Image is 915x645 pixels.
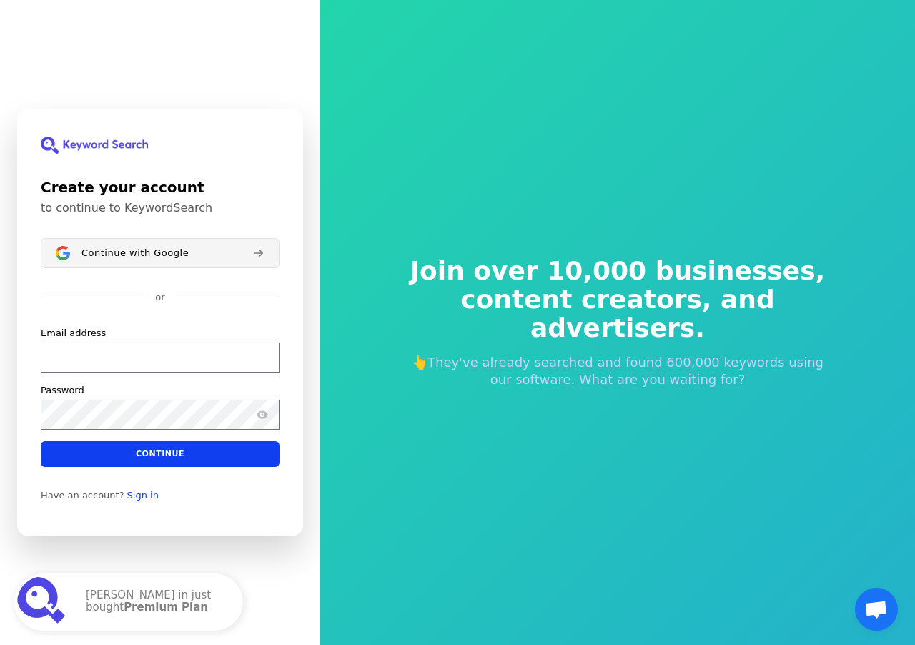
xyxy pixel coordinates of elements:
[400,257,835,285] span: Join over 10,000 businesses,
[41,384,84,397] label: Password
[855,588,898,631] a: Open chat
[41,238,280,268] button: Sign in with GoogleContinue with Google
[124,601,208,614] strong: Premium Plan
[41,327,106,340] label: Email address
[86,589,229,615] p: [PERSON_NAME] in just bought
[56,246,70,260] img: Sign in with Google
[81,247,189,259] span: Continue with Google
[41,201,280,215] p: to continue to KeywordSearch
[41,490,124,501] span: Have an account?
[400,354,835,388] p: 👆They've already searched and found 600,000 keywords using our software. What are you waiting for?
[127,490,159,501] a: Sign in
[41,137,148,154] img: KeywordSearch
[254,406,271,423] button: Show password
[155,291,164,304] p: or
[400,285,835,343] span: content creators, and advertisers.
[41,441,280,467] button: Continue
[41,177,280,198] h1: Create your account
[17,576,69,628] img: Premium Plan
